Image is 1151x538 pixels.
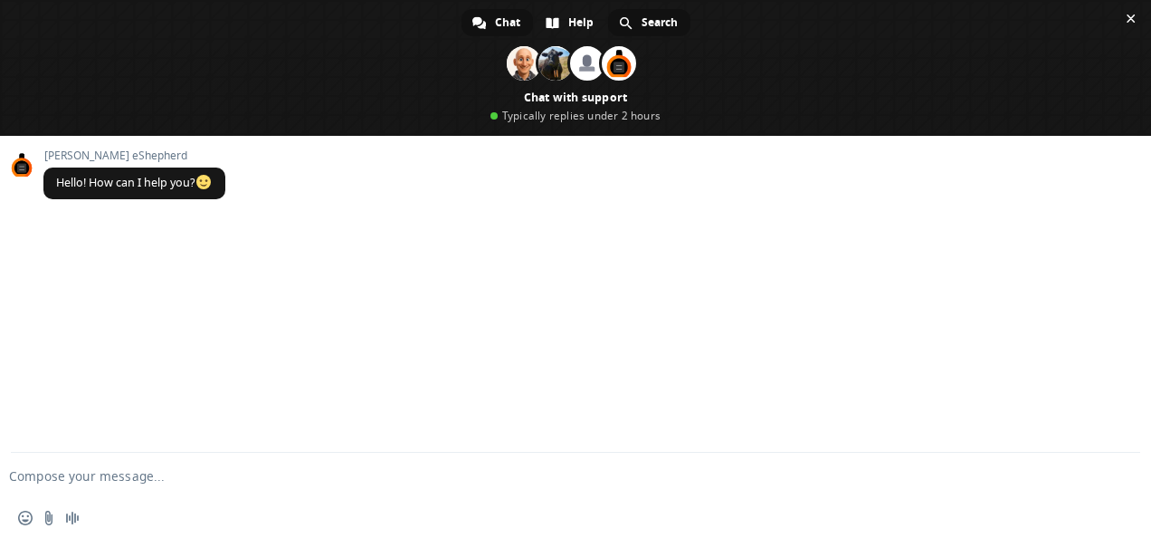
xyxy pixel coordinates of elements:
[495,9,520,36] span: Chat
[568,9,594,36] span: Help
[18,511,33,525] span: Insert an emoji
[65,511,80,525] span: Audio message
[43,149,225,162] span: [PERSON_NAME] eShepherd
[1121,9,1140,28] span: Close chat
[608,9,690,36] div: Search
[535,9,606,36] div: Help
[56,175,213,190] span: Hello! How can I help you?
[42,511,56,525] span: Send a file
[642,9,678,36] span: Search
[9,468,1084,485] textarea: Compose your message...
[461,9,533,36] div: Chat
